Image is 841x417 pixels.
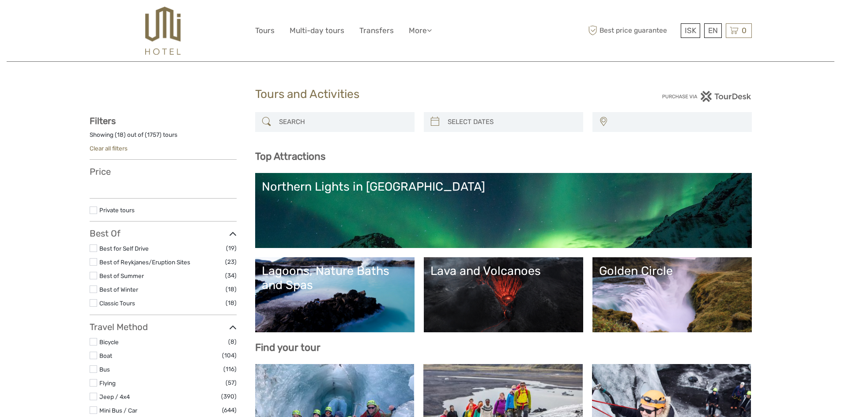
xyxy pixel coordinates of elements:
[430,264,577,326] a: Lava and Volcanoes
[255,24,275,37] a: Tours
[599,264,745,278] div: Golden Circle
[145,7,180,55] img: 526-1e775aa5-7374-4589-9d7e-5793fb20bdfc_logo_big.jpg
[222,350,237,361] span: (104)
[99,407,137,414] a: Mini Bus / Car
[226,243,237,253] span: (19)
[90,116,116,126] strong: Filters
[223,364,237,374] span: (116)
[99,366,110,373] a: Bus
[222,405,237,415] span: (644)
[262,180,745,194] div: Northern Lights in [GEOGRAPHIC_DATA]
[99,300,135,307] a: Classic Tours
[226,284,237,294] span: (18)
[99,259,190,266] a: Best of Reykjanes/Eruption Sites
[90,322,237,332] h3: Travel Method
[586,23,679,38] span: Best price guarantee
[226,378,237,388] span: (57)
[662,91,751,102] img: PurchaseViaTourDesk.png
[262,264,408,326] a: Lagoons, Nature Baths and Spas
[99,393,130,400] a: Jeep / 4x4
[90,228,237,239] h3: Best Of
[99,207,135,214] a: Private tours
[221,391,237,402] span: (390)
[740,26,748,35] span: 0
[275,114,410,130] input: SEARCH
[226,298,237,308] span: (18)
[225,270,237,281] span: (34)
[255,342,321,353] b: Find your tour
[704,23,722,38] div: EN
[409,24,432,37] a: More
[90,166,237,177] h3: Price
[99,245,149,252] a: Best for Self Drive
[359,24,394,37] a: Transfers
[99,338,119,346] a: Bicycle
[290,24,344,37] a: Multi-day tours
[147,131,159,139] label: 1757
[99,272,144,279] a: Best of Summer
[262,180,745,241] a: Northern Lights in [GEOGRAPHIC_DATA]
[99,286,138,293] a: Best of Winter
[255,87,586,101] h1: Tours and Activities
[225,257,237,267] span: (23)
[262,264,408,293] div: Lagoons, Nature Baths and Spas
[99,352,112,359] a: Boat
[255,150,325,162] b: Top Attractions
[685,26,696,35] span: ISK
[599,264,745,326] a: Golden Circle
[228,337,237,347] span: (8)
[90,145,128,152] a: Clear all filters
[444,114,579,130] input: SELECT DATES
[117,131,124,139] label: 18
[430,264,577,278] div: Lava and Volcanoes
[90,131,237,144] div: Showing ( ) out of ( ) tours
[99,379,116,387] a: Flying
